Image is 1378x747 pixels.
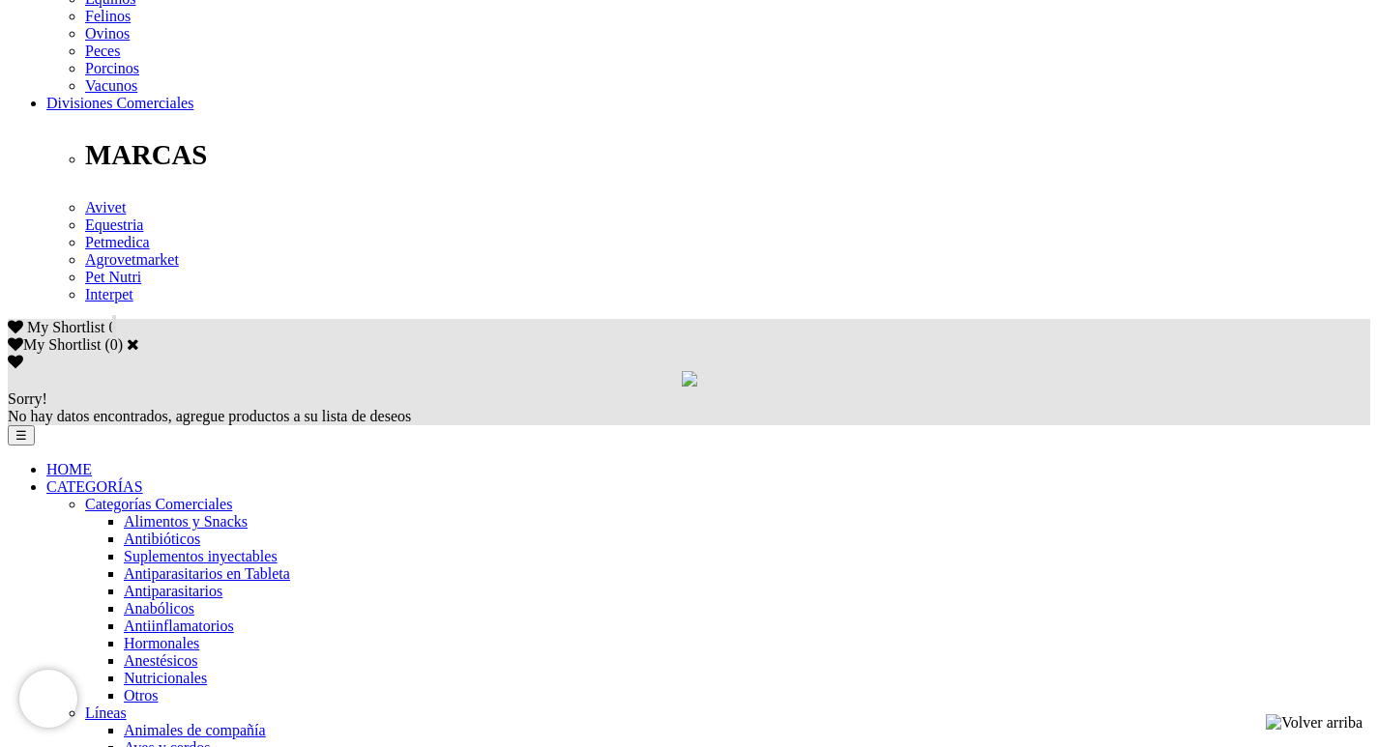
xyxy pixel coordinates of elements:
a: Antiparasitarios [124,583,222,599]
a: Anabólicos [124,600,194,617]
label: 0 [110,336,118,353]
a: CATEGORÍAS [46,478,143,495]
label: My Shortlist [8,336,101,353]
a: Antiinflamatorios [124,618,234,634]
a: Ovinos [85,25,130,42]
a: Categorías Comerciales [85,496,232,512]
span: My Shortlist [27,319,104,335]
a: Antibióticos [124,531,200,547]
a: Petmedica [85,234,150,250]
img: Volver arriba [1266,714,1363,732]
img: loading.gif [682,371,697,387]
span: Sorry! [8,390,47,407]
iframe: Brevo live chat [19,670,77,728]
span: 0 [108,319,116,335]
a: Divisiones Comerciales [46,95,193,111]
a: Antiparasitarios en Tableta [124,565,290,582]
a: Alimentos y Snacks [124,513,248,530]
div: No hay datos encontrados, agregue productos a su lista de deseos [8,390,1370,425]
a: Otros [124,687,159,704]
a: Interpet [85,286,133,302]
a: Suplementos inyectables [124,548,278,564]
a: Anestésicos [124,652,197,669]
a: Peces [85,43,120,59]
a: Pet Nutri [85,269,141,285]
a: Líneas [85,704,127,721]
a: Agrovetmarket [85,251,179,268]
p: MARCAS [85,139,1370,171]
button: ☰ [8,425,35,445]
a: Felinos [85,8,131,24]
span: ( ) [104,336,123,353]
a: Cerrar [127,336,139,352]
a: Vacunos [85,77,137,94]
a: Animales de compañía [124,722,266,738]
a: HOME [46,461,92,477]
a: Hormonales [124,635,199,651]
a: Nutricionales [124,670,207,686]
a: Avivet [85,199,126,215]
a: Porcinos [85,60,139,76]
a: Equestria [85,216,143,233]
